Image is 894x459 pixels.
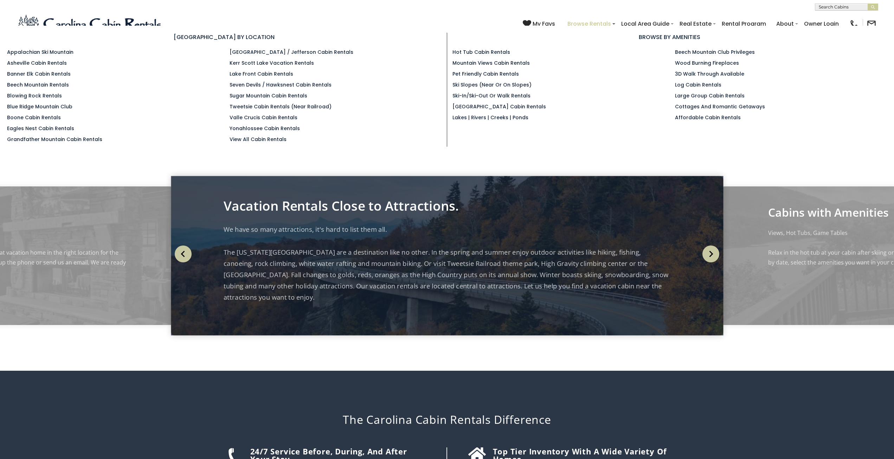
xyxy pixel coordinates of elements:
a: Real Estate [676,18,715,30]
a: Grandfather Mountain Cabin Rentals [7,136,102,143]
img: arrow [702,246,719,262]
a: Beech Mountain Club Privileges [675,49,755,56]
a: Cottages and Romantic Getaways [675,103,765,110]
a: Ski Slopes (Near or On Slopes) [452,81,532,88]
a: View All Cabin Rentals [230,136,287,143]
img: phone-regular-black.png [849,19,859,29]
a: Owner Login [800,18,842,30]
a: Lake Front Cabin Rentals [230,70,293,77]
a: Banner Elk Cabin Rentals [7,70,71,77]
a: Beech Mountain Rentals [7,81,69,88]
a: Valle Crucis Cabin Rentals [230,114,297,121]
button: Previous [172,238,195,270]
a: Pet Friendly Cabin Rentals [452,70,519,77]
a: Browse Rentals [564,18,615,30]
a: About [773,18,797,30]
a: My Favs [523,19,557,28]
h3: [GEOGRAPHIC_DATA] BY LOCATION [7,33,442,42]
a: Asheville Cabin Rentals [7,59,67,66]
a: Boone Cabin Rentals [7,114,61,121]
a: Local Area Guide [618,18,673,30]
a: Wood Burning Fireplaces [675,59,739,66]
button: Next [699,238,722,270]
a: [GEOGRAPHIC_DATA] Cabin Rentals [452,103,546,110]
a: [GEOGRAPHIC_DATA] / Jefferson Cabin Rentals [230,49,353,56]
a: Affordable Cabin Rentals [675,114,741,121]
a: Eagles Nest Cabin Rentals [7,125,74,132]
a: Blowing Rock Rentals [7,92,62,99]
h2: The Carolina Cabin Rentals Difference [222,413,672,426]
a: Sugar Mountain Cabin Rentals [230,92,307,99]
p: We have so many attractions, it's hard to list them all. The [US_STATE][GEOGRAPHIC_DATA] are a de... [224,224,671,303]
a: Appalachian Ski Mountain [7,49,73,56]
img: mail-regular-black.png [867,19,876,29]
a: Rental Program [718,18,770,30]
a: Lakes | Rivers | Creeks | Ponds [452,114,528,121]
a: 3D Walk Through Available [675,70,744,77]
a: Kerr Scott Lake Vacation Rentals [230,59,314,66]
img: arrow [175,246,192,262]
a: Large Group Cabin Rentals [675,92,745,99]
a: Seven Devils / Hawksnest Cabin Rentals [230,81,332,88]
a: Tweetsie Cabin Rentals (Near Railroad) [230,103,332,110]
p: Vacation Rentals Close to Attractions. [224,200,671,211]
a: Hot Tub Cabin Rentals [452,49,510,56]
a: Blue Ridge Mountain Club [7,103,72,110]
h3: BROWSE BY AMENITIES [452,33,887,42]
a: Mountain Views Cabin Rentals [452,59,530,66]
a: Ski-in/Ski-Out or Walk Rentals [452,92,530,99]
img: Blue-2.png [18,13,163,34]
a: Yonahlossee Cabin Rentals [230,125,300,132]
a: Log Cabin Rentals [675,81,721,88]
span: My Favs [533,19,555,28]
